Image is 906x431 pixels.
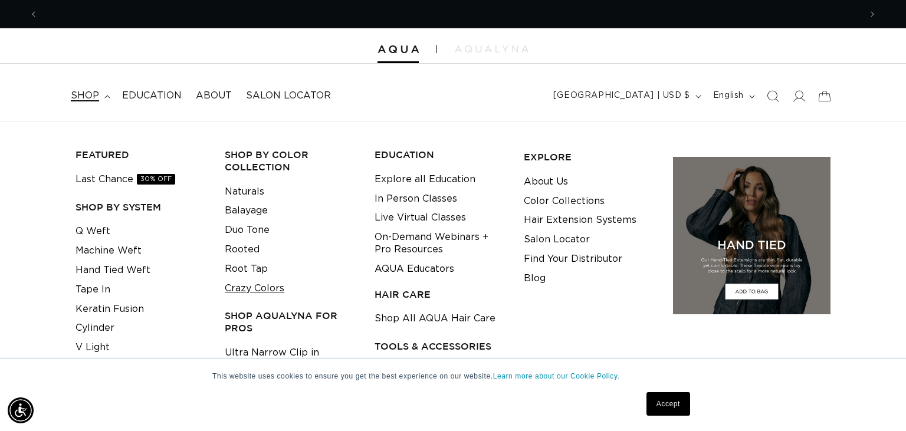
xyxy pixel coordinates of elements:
[546,85,706,107] button: [GEOGRAPHIC_DATA] | USD $
[524,192,605,211] a: Color Collections
[375,259,454,279] a: AQUA Educators
[21,3,47,25] button: Previous announcement
[225,279,284,298] a: Crazy Colors
[524,172,568,192] a: About Us
[75,300,144,319] a: Keratin Fusion
[75,318,114,338] a: Cylinder
[760,83,786,109] summary: Search
[847,374,906,431] iframe: Chat Widget
[493,372,620,380] a: Learn more about our Cookie Policy.
[75,280,110,300] a: Tape In
[375,288,505,301] h3: HAIR CARE
[553,90,690,102] span: [GEOGRAPHIC_DATA] | USD $
[375,208,466,228] a: Live Virtual Classes
[75,201,206,213] h3: SHOP BY SYSTEM
[189,83,239,109] a: About
[375,170,475,189] a: Explore all Education
[239,83,338,109] a: Salon Locator
[122,90,182,102] span: Education
[375,149,505,161] h3: EDUCATION
[71,90,99,102] span: shop
[75,338,110,357] a: V Light
[713,90,744,102] span: English
[455,45,528,52] img: aqualyna.com
[75,149,206,161] h3: FEATURED
[524,151,655,163] h3: EXPLORE
[375,309,495,328] a: Shop All AQUA Hair Care
[225,201,268,221] a: Balayage
[8,397,34,423] div: Accessibility Menu
[75,241,142,261] a: Machine Weft
[225,221,270,240] a: Duo Tone
[225,310,356,334] h3: Shop AquaLyna for Pros
[196,90,232,102] span: About
[375,189,457,209] a: In Person Classes
[225,182,264,202] a: Naturals
[225,240,260,259] a: Rooted
[706,85,760,107] button: English
[225,259,268,279] a: Root Tap
[75,261,150,280] a: Hand Tied Weft
[377,45,419,54] img: Aqua Hair Extensions
[859,3,885,25] button: Next announcement
[524,210,636,230] a: Hair Extension Systems
[524,269,546,288] a: Blog
[212,371,694,381] p: This website uses cookies to ensure you get the best experience on our website.
[137,174,175,185] span: 30% OFF
[64,83,115,109] summary: shop
[524,249,622,269] a: Find Your Distributor
[225,149,356,173] h3: Shop by Color Collection
[225,343,356,375] a: Ultra Narrow Clip in Extensions
[75,222,110,241] a: Q Weft
[246,90,331,102] span: Salon Locator
[646,392,690,416] a: Accept
[115,83,189,109] a: Education
[375,228,505,259] a: On-Demand Webinars + Pro Resources
[75,170,175,189] a: Last Chance30% OFF
[524,230,590,249] a: Salon Locator
[375,340,505,353] h3: TOOLS & ACCESSORIES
